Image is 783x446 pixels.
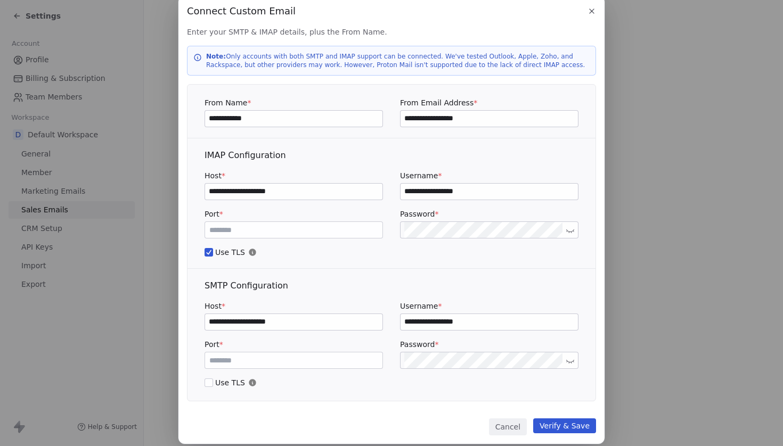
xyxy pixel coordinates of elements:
label: From Name [205,97,383,108]
label: Host [205,301,383,311]
label: Port [205,339,383,350]
span: Use TLS [205,377,578,388]
strong: Note: [206,53,226,60]
label: Password [400,339,578,350]
label: Password [400,209,578,219]
button: Verify & Save [533,418,596,433]
button: Cancel [489,418,527,435]
label: From Email Address [400,97,578,108]
button: Use TLS [205,377,213,388]
span: Enter your SMTP & IMAP details, plus the From Name. [187,27,596,37]
span: Use TLS [205,247,578,258]
label: Host [205,170,383,181]
div: SMTP Configuration [205,279,578,292]
div: IMAP Configuration [205,149,578,162]
label: Username [400,301,578,311]
p: Only accounts with both SMTP and IMAP support can be connected. We've tested Outlook, Apple, Zoho... [206,52,590,69]
label: Port [205,209,383,219]
label: Username [400,170,578,181]
button: Use TLS [205,247,213,258]
span: Connect Custom Email [187,4,296,18]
